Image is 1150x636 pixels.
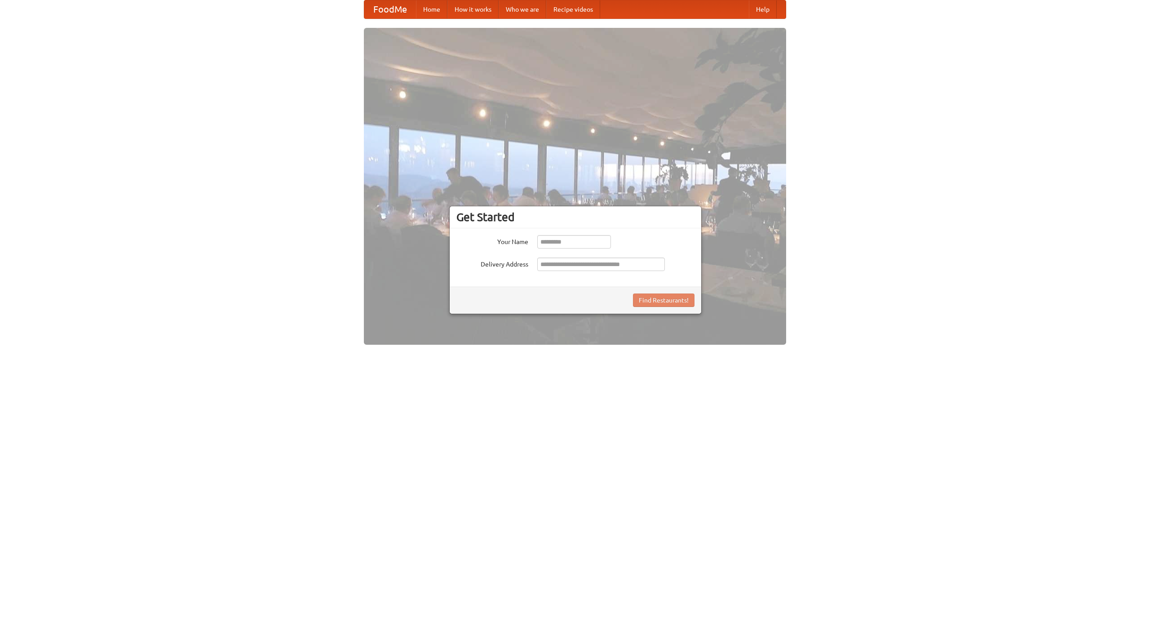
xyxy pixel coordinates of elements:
a: Home [416,0,447,18]
a: Recipe videos [546,0,600,18]
button: Find Restaurants! [633,294,694,307]
label: Delivery Address [456,258,528,269]
h3: Get Started [456,210,694,224]
a: FoodMe [364,0,416,18]
label: Your Name [456,235,528,246]
a: How it works [447,0,499,18]
a: Who we are [499,0,546,18]
a: Help [749,0,777,18]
